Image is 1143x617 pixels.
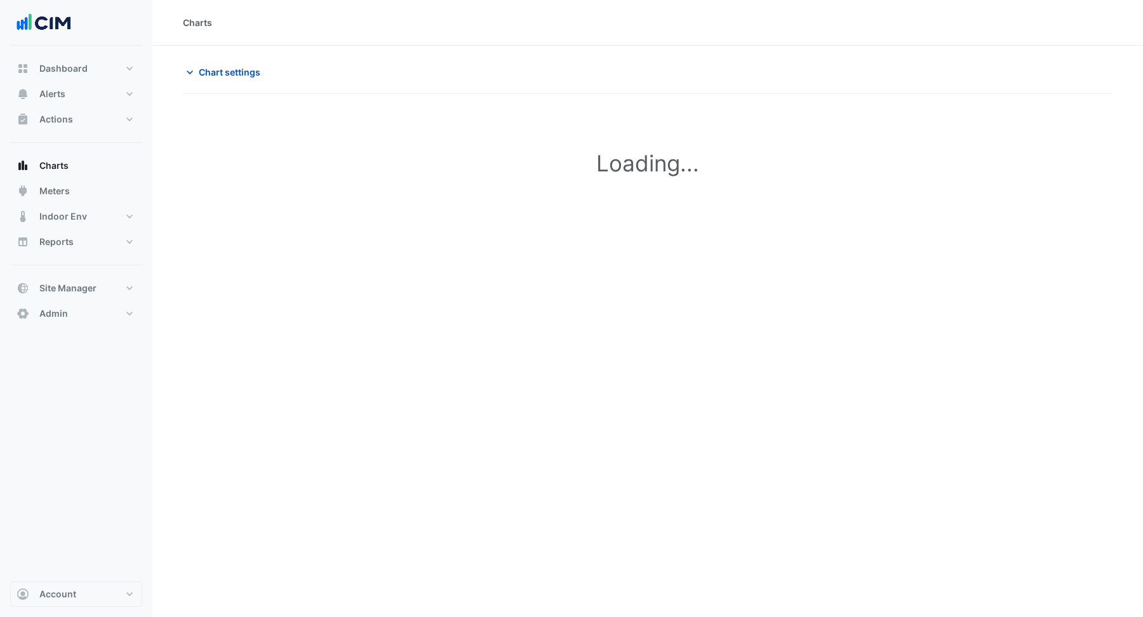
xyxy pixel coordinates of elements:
[15,10,72,36] img: Company Logo
[10,56,142,81] button: Dashboard
[183,16,212,29] div: Charts
[39,185,70,197] span: Meters
[10,275,142,301] button: Site Manager
[17,113,29,126] app-icon: Actions
[39,282,97,295] span: Site Manager
[211,150,1085,176] h1: Loading...
[39,159,69,172] span: Charts
[17,185,29,197] app-icon: Meters
[17,307,29,320] app-icon: Admin
[39,588,76,600] span: Account
[17,210,29,223] app-icon: Indoor Env
[10,178,142,204] button: Meters
[10,581,142,607] button: Account
[199,65,260,79] span: Chart settings
[10,204,142,229] button: Indoor Env
[39,210,87,223] span: Indoor Env
[39,88,65,100] span: Alerts
[39,113,73,126] span: Actions
[183,61,269,83] button: Chart settings
[17,159,29,172] app-icon: Charts
[17,282,29,295] app-icon: Site Manager
[10,107,142,132] button: Actions
[10,153,142,178] button: Charts
[10,301,142,326] button: Admin
[39,307,68,320] span: Admin
[10,81,142,107] button: Alerts
[17,62,29,75] app-icon: Dashboard
[10,229,142,255] button: Reports
[39,62,88,75] span: Dashboard
[17,236,29,248] app-icon: Reports
[39,236,74,248] span: Reports
[17,88,29,100] app-icon: Alerts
